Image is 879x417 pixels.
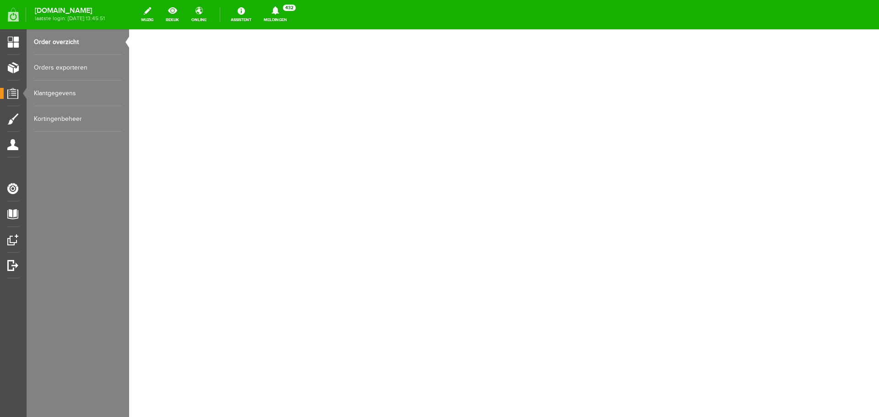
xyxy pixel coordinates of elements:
[160,5,184,25] a: bekijk
[283,5,296,11] span: 432
[34,81,122,106] a: Klantgegevens
[186,5,212,25] a: online
[225,5,257,25] a: Assistent
[34,55,122,81] a: Orders exporteren
[35,8,105,13] strong: [DOMAIN_NAME]
[136,5,159,25] a: wijzig
[34,29,122,55] a: Order overzicht
[34,106,122,132] a: Kortingenbeheer
[35,16,105,21] span: laatste login: [DATE] 13:45:51
[258,5,293,25] a: Meldingen432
